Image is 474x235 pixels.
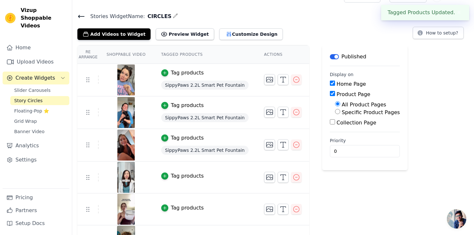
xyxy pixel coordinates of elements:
button: Close [455,9,463,16]
img: vizup-images-e71a.png [117,130,135,161]
span: Grid Wrap [14,118,37,124]
button: Change Thumbnail [264,107,275,118]
span: Stories Widget Name: [85,13,145,20]
p: Published [341,53,366,61]
label: Priority [330,137,400,144]
div: Tag products [171,172,204,180]
div: Tagged Products Updated. [381,5,469,20]
button: Preview Widget [156,28,214,40]
a: Story Circles [10,96,69,105]
button: Create Widgets [3,72,69,84]
a: Open chat [447,209,466,229]
button: Change Thumbnail [264,204,275,215]
button: Add Videos to Widget [77,28,151,40]
div: Tag products [171,69,204,77]
button: Tag products [161,204,204,212]
th: Actions [256,45,309,64]
th: Re Arrange [77,45,99,64]
button: Tag products [161,134,204,142]
a: Settings [3,153,69,166]
a: Upload Videos [3,55,69,68]
a: Grid Wrap [10,117,69,126]
span: Story Circles [14,97,43,104]
div: Tag products [171,204,204,212]
span: Floating-Pop ⭐ [14,108,49,114]
div: Tag products [171,134,204,142]
span: CIRCLES [145,13,171,20]
button: How to setup? [413,27,464,39]
label: All Product Pages [342,102,386,108]
a: Slider Carousels [10,86,69,95]
img: vizup-images-8497.png [117,162,135,193]
label: Home Page [337,81,366,87]
span: Slider Carousels [14,87,51,93]
th: Tagged Products [153,45,256,64]
span: Banner Video [14,128,44,135]
img: vizup-images-e1c2.png [117,97,135,128]
button: Change Thumbnail [264,172,275,183]
div: Edit Name [173,12,178,21]
img: Vizup [5,13,15,23]
button: Tag products [161,102,204,109]
a: Partners [3,204,69,217]
a: Banner Video [10,127,69,136]
a: Home [3,41,69,54]
button: Change Thumbnail [264,139,275,150]
img: vizup-images-c806.png [117,64,135,95]
a: Setup Docs [3,217,69,230]
label: Specific Product Pages [342,109,400,115]
a: Floating-Pop ⭐ [10,106,69,115]
div: Tag products [171,102,204,109]
span: SippyPaws 2.2L Smart Pet Fountain [161,146,249,155]
span: SippyPaws 2.2L Smart Pet Fountain [161,81,249,90]
legend: Display on [330,71,354,78]
button: Customize Design [219,28,283,40]
a: Analytics [3,139,69,152]
a: How to setup? [413,31,464,37]
button: Change Thumbnail [264,74,275,85]
button: Tag products [161,69,204,77]
span: Vizup Shoppable Videos [21,6,67,30]
label: Collection Page [337,120,376,126]
label: Product Page [337,91,370,97]
span: SippyPaws 2.2L Smart Pet Fountain [161,113,249,122]
a: Pricing [3,191,69,204]
span: Create Widgets [15,74,55,82]
button: Tag products [161,172,204,180]
img: vizup-images-7868.png [117,194,135,225]
th: Shoppable Video [99,45,153,64]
